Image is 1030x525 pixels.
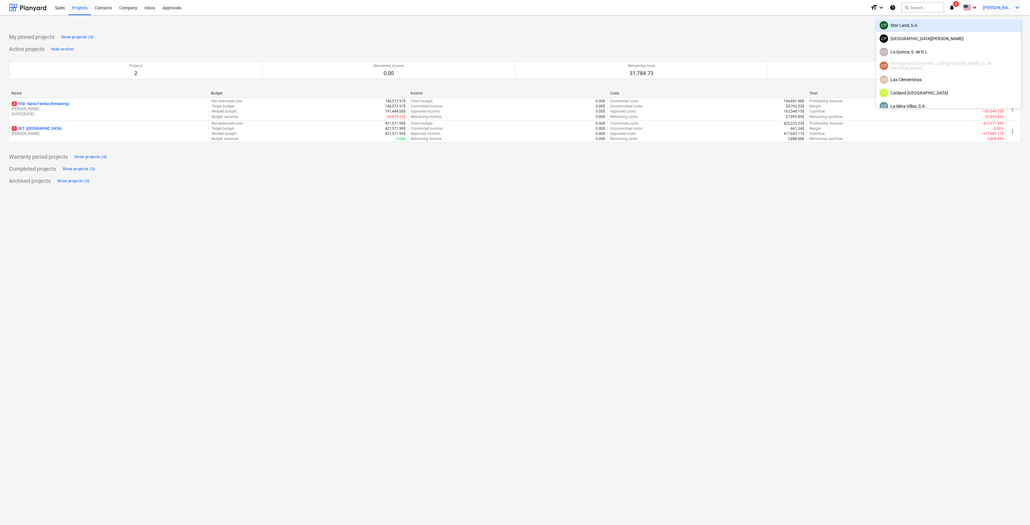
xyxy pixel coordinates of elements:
[880,89,1017,97] div: Catiland [GEOGRAPHIC_DATA]
[881,63,887,68] span: CP
[1000,496,1030,525] iframe: Chat Widget
[880,48,888,56] div: Claudia Perez
[880,89,888,97] div: Claudia Perez
[880,48,1017,56] div: La Quince, S. de R.L.
[880,102,1017,110] div: La Mina Villas, S.A.
[880,75,888,84] div: Claudia Perez
[881,91,887,95] span: CP
[881,23,887,28] span: CP
[881,77,887,82] span: CP
[880,62,888,70] div: Claudia Perez
[881,49,887,54] span: CP
[880,102,888,110] div: Claudia Perez
[880,34,888,43] div: Claudia Perez
[881,36,887,41] span: CP
[880,21,1017,30] div: Star Land, S.A.
[881,104,887,109] span: CP
[1000,496,1030,525] div: Widget de chat
[880,34,1017,43] div: [GEOGRAPHIC_DATA][PERSON_NAME]
[880,21,888,30] div: Claudia Perez
[880,75,1017,84] div: Las Clementinas
[880,61,1017,71] div: Heritage [GEOGRAPHIC_DATA][PERSON_NAME], S. de [PERSON_NAME]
